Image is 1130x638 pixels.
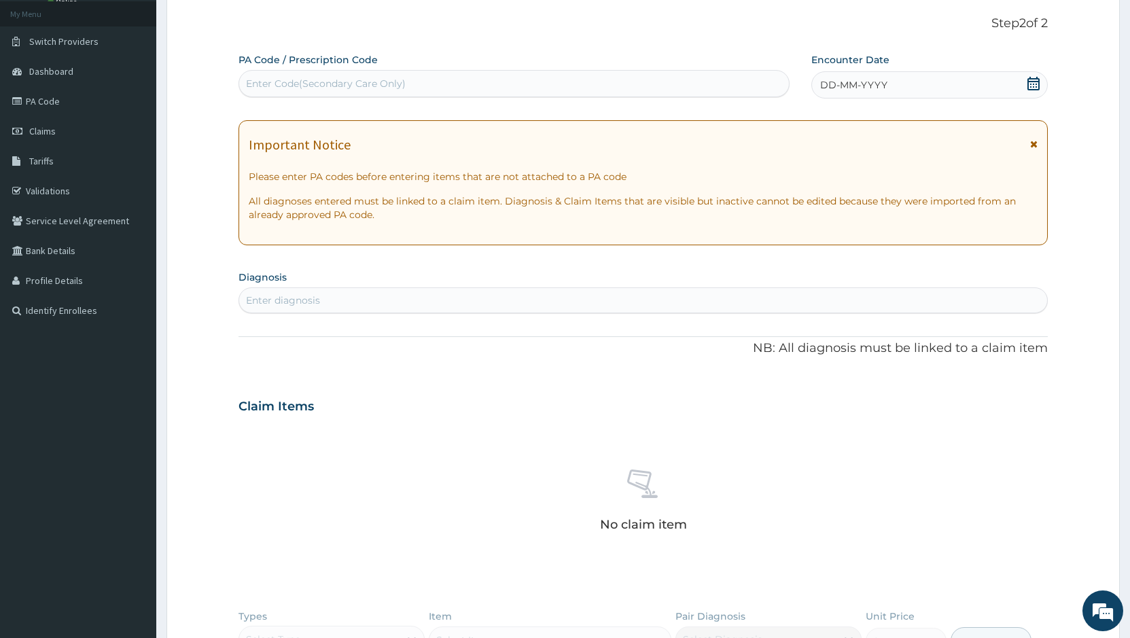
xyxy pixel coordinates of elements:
[249,194,1038,221] p: All diagnoses entered must be linked to a claim item. Diagnosis & Claim Items that are visible bu...
[246,294,320,307] div: Enter diagnosis
[239,270,287,284] label: Diagnosis
[239,16,1048,31] p: Step 2 of 2
[29,155,54,167] span: Tariffs
[246,77,406,90] div: Enter Code(Secondary Care Only)
[239,400,314,414] h3: Claim Items
[600,518,687,531] p: No claim item
[811,53,889,67] label: Encounter Date
[239,53,378,67] label: PA Code / Prescription Code
[79,171,188,308] span: We're online!
[29,125,56,137] span: Claims
[249,170,1038,183] p: Please enter PA codes before entering items that are not attached to a PA code
[7,371,259,419] textarea: Type your message and hit 'Enter'
[820,78,887,92] span: DD-MM-YYYY
[71,76,228,94] div: Chat with us now
[239,340,1048,357] p: NB: All diagnosis must be linked to a claim item
[249,137,351,152] h1: Important Notice
[29,65,73,77] span: Dashboard
[29,35,99,48] span: Switch Providers
[25,68,55,102] img: d_794563401_company_1708531726252_794563401
[223,7,255,39] div: Minimize live chat window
